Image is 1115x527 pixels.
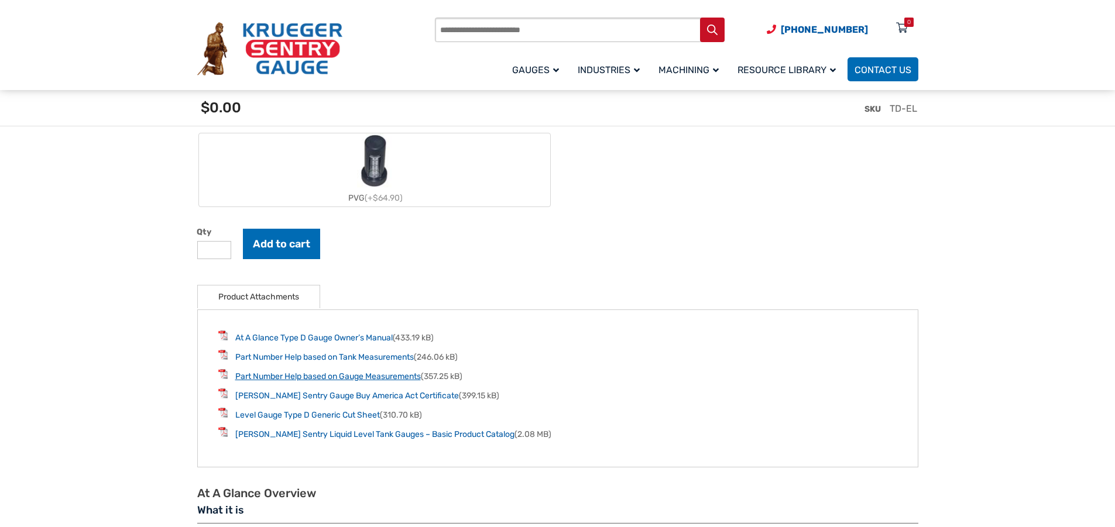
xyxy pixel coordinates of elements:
a: Contact Us [848,57,918,81]
div: PVG [199,190,550,206]
img: Krueger Sentry Gauge [197,22,342,76]
li: (399.15 kB) [218,388,897,402]
a: Product Attachments [218,285,299,308]
li: (2.08 MB) [218,427,897,440]
span: SKU [864,104,881,114]
span: [PHONE_NUMBER] [781,24,868,35]
div: 0 [907,18,911,27]
span: Gauges [512,64,559,75]
input: Product quantity [197,241,231,259]
span: Resource Library [737,64,836,75]
a: Phone Number (920) 434-8860 [767,22,868,37]
button: Add to cart [243,229,320,259]
span: Machining [658,64,719,75]
li: (310.70 kB) [218,408,897,421]
li: (433.19 kB) [218,330,897,344]
a: Industries [571,56,651,83]
li: (357.25 kB) [218,369,897,383]
a: Resource Library [730,56,848,83]
a: Gauges [505,56,571,83]
a: [PERSON_NAME] Sentry Gauge Buy America Act Certificate [235,391,459,401]
a: At A Glance Type D Gauge Owner’s Manual [235,333,393,343]
a: [PERSON_NAME] Sentry Liquid Level Tank Gauges – Basic Product Catalog [235,429,514,439]
a: Part Number Help based on Gauge Measurements [235,371,421,381]
a: Machining [651,56,730,83]
span: Contact Us [855,64,911,75]
h3: What it is [197,504,918,523]
span: (+$64.90) [365,193,403,203]
a: Level Gauge Type D Generic Cut Sheet [235,410,380,420]
h2: At A Glance Overview [197,486,918,501]
label: PVG [199,133,550,206]
span: Industries [578,64,640,75]
a: Part Number Help based on Tank Measurements [235,352,414,362]
li: (246.06 kB) [218,350,897,363]
span: TD-EL [890,103,917,114]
